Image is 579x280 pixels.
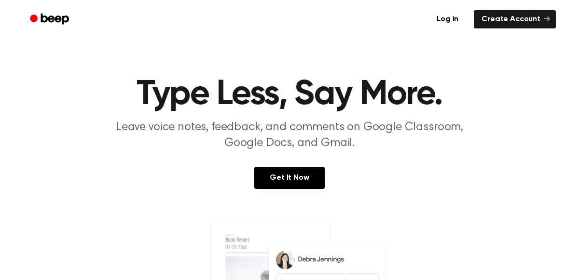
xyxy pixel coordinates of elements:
[42,77,537,112] h1: Type Less, Say More.
[104,120,475,151] p: Leave voice notes, feedback, and comments on Google Classroom, Google Docs, and Gmail.
[23,10,78,29] a: Beep
[427,8,468,30] a: Log in
[474,10,556,28] a: Create Account
[254,167,324,189] a: Get It Now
